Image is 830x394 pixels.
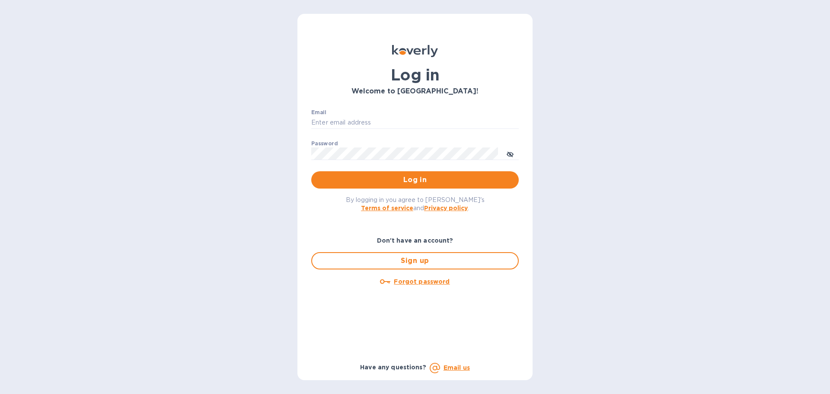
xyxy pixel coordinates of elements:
[318,175,512,185] span: Log in
[444,364,470,371] a: Email us
[311,116,519,129] input: Enter email address
[424,205,468,211] a: Privacy policy
[311,66,519,84] h1: Log in
[311,171,519,189] button: Log in
[311,141,338,146] label: Password
[360,364,426,371] b: Have any questions?
[346,196,485,211] span: By logging in you agree to [PERSON_NAME]'s and .
[361,205,413,211] a: Terms of service
[394,278,450,285] u: Forgot password
[501,145,519,162] button: toggle password visibility
[311,110,326,115] label: Email
[377,237,453,244] b: Don't have an account?
[319,256,511,266] span: Sign up
[311,87,519,96] h3: Welcome to [GEOGRAPHIC_DATA]!
[392,45,438,57] img: Koverly
[311,252,519,269] button: Sign up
